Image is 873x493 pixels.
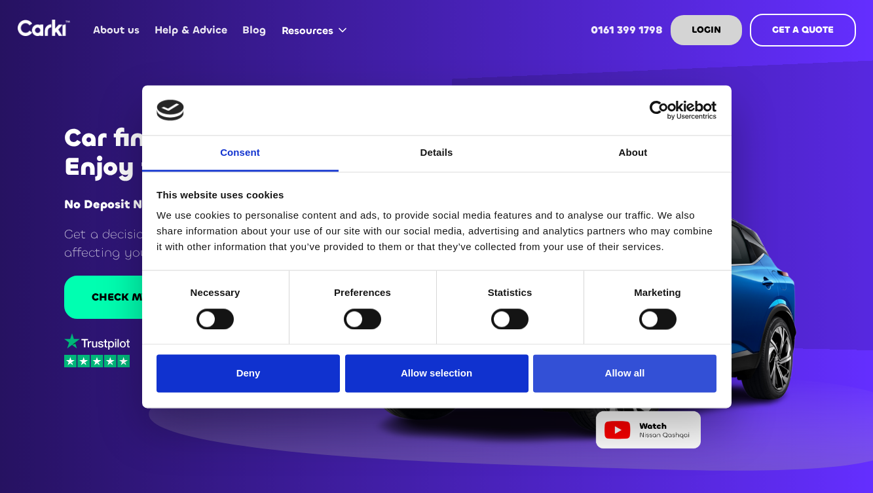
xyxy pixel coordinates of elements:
div: Resources [282,24,333,38]
a: Help & Advice [147,5,235,56]
strong: Marketing [634,287,681,299]
strong: LOGIN [692,24,721,36]
a: Usercentrics Cookiebot - opens in a new window [602,100,716,120]
strong: No Deposit Needed. [64,196,182,212]
img: stars [64,355,130,367]
strong: Statistics [488,287,532,299]
a: home [18,20,70,36]
div: We use cookies to personalise content and ads, to provide social media features and to analyse ou... [157,208,716,255]
a: About [535,136,732,172]
a: Consent [142,136,339,172]
a: Blog [235,5,274,56]
a: GET A QUOTE [750,14,856,46]
strong: Preferences [334,287,391,299]
a: 0161 399 1798 [583,5,670,56]
button: Deny [157,355,340,393]
strong: GET A QUOTE [772,24,834,36]
a: About us [86,5,147,56]
img: trustpilot [64,333,130,350]
strong: Necessary [191,287,240,299]
div: CHECK MY ELIGIBILITY [92,290,214,304]
button: Allow selection [345,355,529,393]
h1: Car finance sorted. Enjoy the ride! [64,124,358,181]
img: Logo [18,20,70,36]
div: Resources [274,5,360,55]
button: Allow all [533,355,716,393]
div: This website uses cookies [157,187,716,203]
p: Get a decision in just 20 seconds* without affecting your credit score [64,225,358,261]
strong: 0161 399 1798 [591,23,663,37]
a: LOGIN [671,15,742,45]
a: CHECK MY ELIGIBILITY [64,276,242,319]
img: logo [157,100,184,120]
a: Details [339,136,535,172]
